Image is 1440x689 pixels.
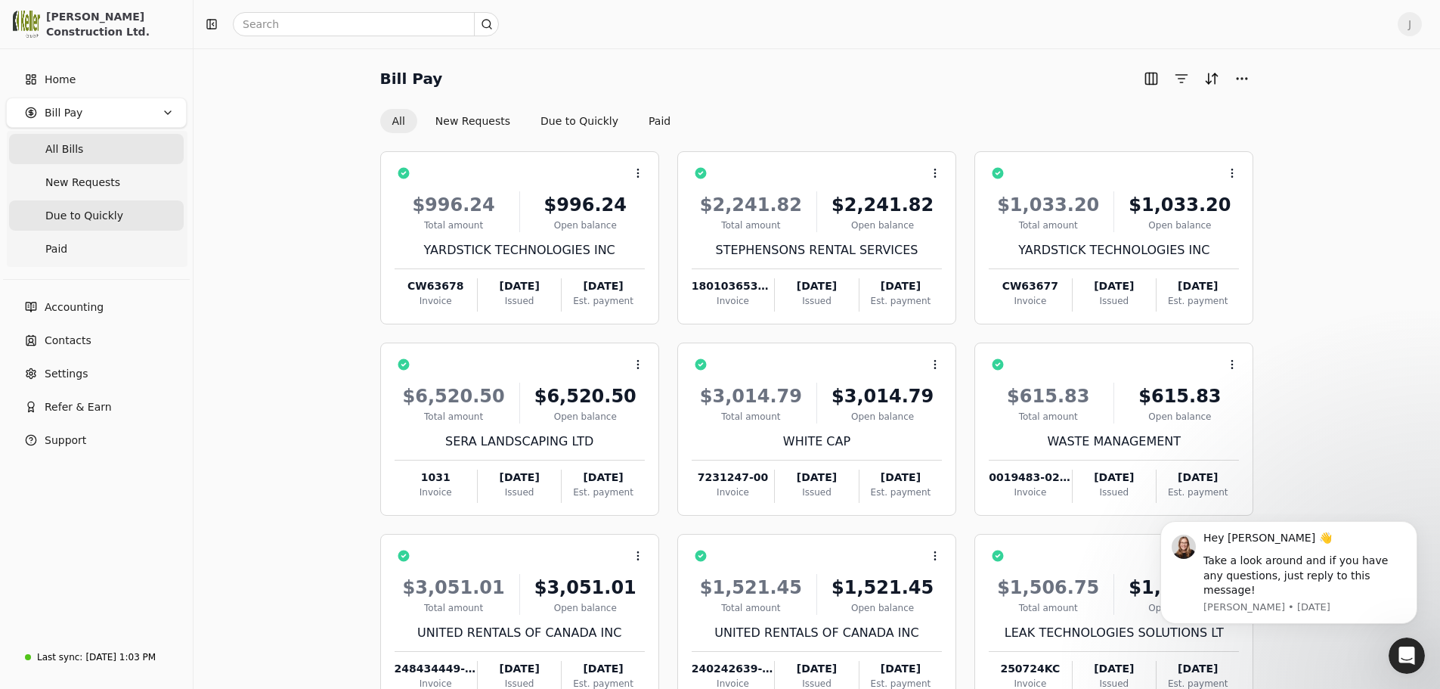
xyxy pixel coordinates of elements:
[989,574,1107,601] div: $1,506.75
[859,278,942,294] div: [DATE]
[692,410,810,424] div: Total amount
[6,425,187,455] button: Support
[1157,661,1239,677] div: [DATE]
[989,294,1071,308] div: Invoice
[1389,638,1425,674] iframe: Intercom live chat
[692,241,942,259] div: STEPHENSONS RENTAL SERVICES
[9,200,184,231] a: Due to Quickly
[395,219,513,232] div: Total amount
[692,486,774,499] div: Invoice
[395,661,477,677] div: 248434449-003
[526,574,645,601] div: $3,051.01
[395,410,513,424] div: Total amount
[1157,278,1239,294] div: [DATE]
[1120,219,1239,232] div: Open balance
[989,241,1239,259] div: YARDSTICK TECHNOLOGIES INC
[823,219,942,232] div: Open balance
[395,470,477,486] div: 1031
[1073,294,1156,308] div: Issued
[1120,410,1239,424] div: Open balance
[636,109,683,133] button: Paid
[775,486,858,499] div: Issued
[562,486,644,499] div: Est. payment
[1073,278,1156,294] div: [DATE]
[1230,67,1254,91] button: More
[45,299,104,315] span: Accounting
[45,175,120,191] span: New Requests
[562,278,644,294] div: [DATE]
[859,470,942,486] div: [DATE]
[395,278,477,294] div: CW63678
[395,433,645,451] div: SERA LANDSCAPING LTD
[45,366,88,382] span: Settings
[6,392,187,422] button: Refer & Earn
[9,234,184,264] a: Paid
[395,241,645,259] div: YARDSTICK TECHNOLOGIES INC
[692,278,774,294] div: 1801036535-0007
[692,294,774,308] div: Invoice
[1200,67,1224,91] button: Sort
[395,624,645,642] div: UNITED RENTALS OF CANADA INC
[395,601,513,615] div: Total amount
[859,661,942,677] div: [DATE]
[395,486,477,499] div: Invoice
[989,470,1071,486] div: 0019483-0256-5
[989,383,1107,410] div: $615.83
[989,486,1071,499] div: Invoice
[823,191,942,219] div: $2,241.82
[478,294,561,308] div: Issued
[526,383,645,410] div: $6,520.50
[1120,383,1239,410] div: $615.83
[9,167,184,197] a: New Requests
[692,191,810,219] div: $2,241.82
[46,9,180,39] div: [PERSON_NAME] Construction Ltd.
[526,410,645,424] div: Open balance
[989,191,1107,219] div: $1,033.20
[6,325,187,355] a: Contacts
[775,470,858,486] div: [DATE]
[823,574,942,601] div: $1,521.45
[45,333,91,349] span: Contacts
[423,109,522,133] button: New Requests
[45,433,86,448] span: Support
[692,470,774,486] div: 7231247-00
[859,486,942,499] div: Est. payment
[989,661,1071,677] div: 250724KC
[775,661,858,677] div: [DATE]
[989,624,1239,642] div: LEAK TECHNOLOGIES SOLUTIONS LT
[6,292,187,322] a: Accounting
[775,294,858,308] div: Issued
[692,433,942,451] div: WHITE CAP
[562,294,644,308] div: Est. payment
[395,383,513,410] div: $6,520.50
[562,661,644,677] div: [DATE]
[45,399,112,415] span: Refer & Earn
[37,650,82,664] div: Last sync:
[395,574,513,601] div: $3,051.01
[1138,514,1440,648] iframe: Intercom notifications message
[823,601,942,615] div: Open balance
[528,109,630,133] button: Due to Quickly
[380,109,683,133] div: Invoice filter options
[823,410,942,424] div: Open balance
[478,278,561,294] div: [DATE]
[6,358,187,389] a: Settings
[1073,661,1156,677] div: [DATE]
[478,470,561,486] div: [DATE]
[1073,470,1156,486] div: [DATE]
[1120,574,1239,601] div: $1,506.75
[859,294,942,308] div: Est. payment
[13,11,40,38] img: 0537828a-cf49-447f-a6d3-a322c667907b.png
[562,470,644,486] div: [DATE]
[380,67,443,91] h2: Bill Pay
[1398,12,1422,36] button: J
[692,383,810,410] div: $3,014.79
[1157,294,1239,308] div: Est. payment
[45,72,76,88] span: Home
[1157,486,1239,499] div: Est. payment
